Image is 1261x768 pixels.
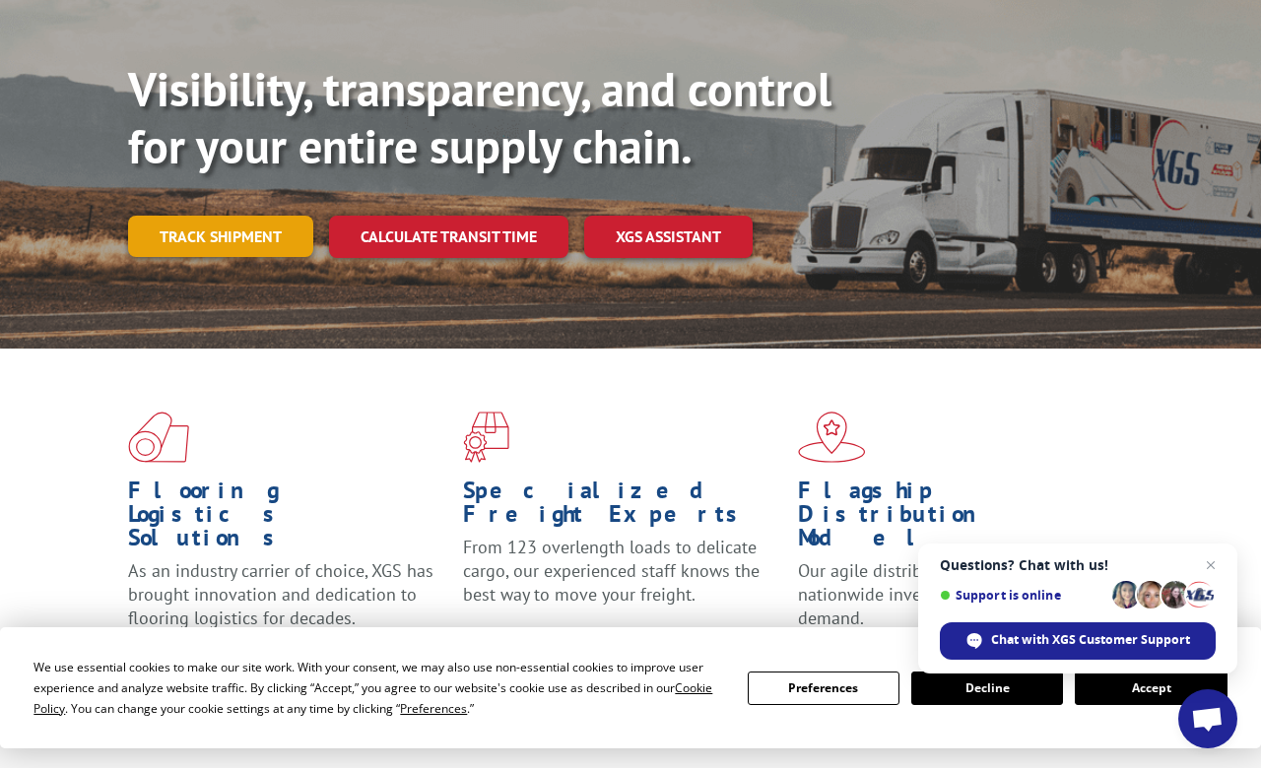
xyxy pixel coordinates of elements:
span: Support is online [940,588,1105,603]
a: Track shipment [128,216,313,257]
button: Decline [911,672,1063,705]
span: As an industry carrier of choice, XGS has brought innovation and dedication to flooring logistics... [128,559,433,629]
h1: Specialized Freight Experts [463,479,783,536]
button: Preferences [748,672,899,705]
h1: Flagship Distribution Model [798,479,1118,559]
div: We use essential cookies to make our site work. With your consent, we may also use non-essential ... [33,657,723,719]
a: Learn More > [463,624,708,647]
span: Close chat [1199,553,1223,577]
div: Open chat [1178,689,1237,748]
h1: Flooring Logistics Solutions [128,479,448,559]
span: Chat with XGS Customer Support [991,631,1190,649]
span: Our agile distribution network gives you nationwide inventory management on demand. [798,559,1106,629]
img: xgs-icon-flagship-distribution-model-red [798,412,866,463]
button: Accept [1075,672,1227,705]
span: Preferences [400,700,467,717]
img: xgs-icon-focused-on-flooring-red [463,412,509,463]
a: XGS ASSISTANT [584,216,753,258]
a: Calculate transit time [329,216,568,258]
div: Chat with XGS Customer Support [940,622,1216,660]
b: Visibility, transparency, and control for your entire supply chain. [128,58,831,176]
img: xgs-icon-total-supply-chain-intelligence-red [128,412,189,463]
span: Questions? Chat with us! [940,557,1216,573]
p: From 123 overlength loads to delicate cargo, our experienced staff knows the best way to move you... [463,536,783,623]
